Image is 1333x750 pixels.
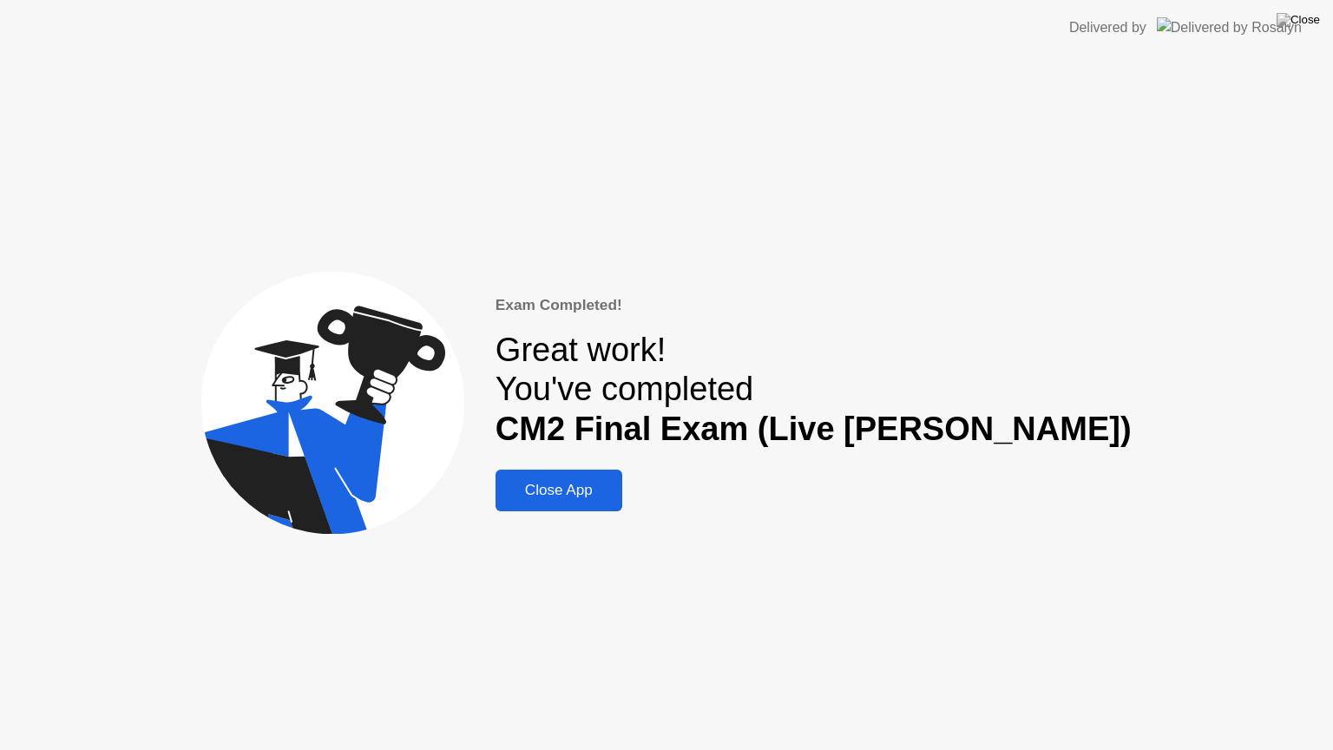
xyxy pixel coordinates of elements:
b: CM2 Final Exam (Live [PERSON_NAME]) [496,411,1132,447]
img: Delivered by Rosalyn [1157,17,1302,37]
div: Great work! You've completed [496,331,1132,450]
img: Close [1277,13,1320,27]
button: Close App [496,470,622,511]
div: Delivered by [1069,17,1146,38]
div: Close App [501,482,617,499]
div: Exam Completed! [496,294,1132,317]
